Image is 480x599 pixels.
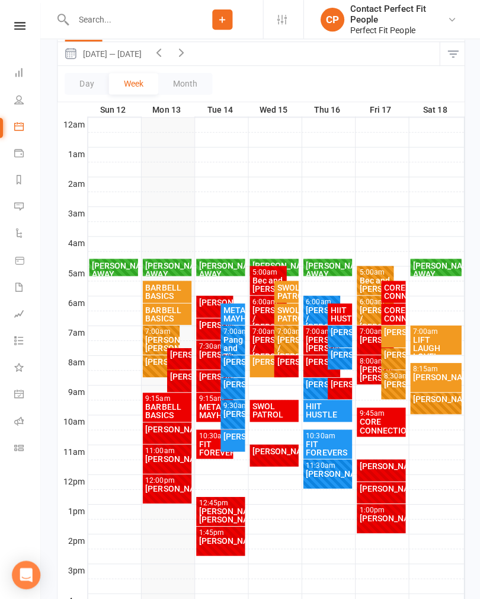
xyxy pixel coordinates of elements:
div: [PERSON_NAME] / [PERSON_NAME] [251,334,284,359]
div: [PERSON_NAME] [251,445,296,454]
div: [PERSON_NAME] [305,468,349,476]
a: What's New [14,354,41,381]
div: [PERSON_NAME] [382,349,402,358]
div: [PERSON_NAME] [305,356,337,365]
button: Month [158,73,212,94]
div: SWOL PATROL [251,401,296,418]
div: HIIT HUSTLE [329,305,348,321]
span: [PERSON_NAME] AWAY [92,260,155,278]
div: 8:15am [411,364,458,372]
th: 1pm [57,502,87,517]
div: [PERSON_NAME] [358,334,391,343]
div: [PERSON_NAME] [222,409,242,417]
div: [PERSON_NAME]/ [PERSON_NAME] [358,364,391,381]
div: METABOLIC MAYHEM [198,402,231,418]
a: Payments [14,141,41,167]
span: [PERSON_NAME] AWAY [412,260,475,278]
div: [PERSON_NAME] [358,512,402,521]
a: Assessments [14,301,41,327]
div: [PERSON_NAME] [305,379,337,387]
div: Bec and [PERSON_NAME] [251,275,284,292]
div: 9:45am [358,409,402,416]
div: [PERSON_NAME] [198,320,231,328]
div: 9:15am [145,394,189,402]
div: [PERSON_NAME] [276,356,295,365]
div: [PERSON_NAME] [198,349,231,358]
th: Thu 16 [300,102,354,117]
div: [PERSON_NAME] [198,535,242,543]
div: [PERSON_NAME] [222,356,242,365]
th: 6am [57,295,87,310]
a: Dashboard [14,60,41,87]
div: [PERSON_NAME] [169,371,188,380]
a: Calendar [14,114,41,141]
div: BARBELL BASICS [145,305,189,321]
a: Reports [14,167,41,194]
div: [PERSON_NAME] / [PERSON_NAME] [358,305,391,330]
a: Class kiosk mode [14,434,41,461]
div: [PERSON_NAME] [329,349,348,358]
th: 1am [57,146,87,161]
th: 3am [57,206,87,221]
div: 8:30am [382,371,402,379]
a: General attendance kiosk mode [14,381,41,407]
div: [PERSON_NAME] [358,460,402,469]
a: People [14,87,41,114]
div: 7:30am [198,342,231,349]
div: [PERSON_NAME] [145,483,189,491]
a: Product Sales [14,247,41,274]
div: HIIT HUSTLE [305,401,349,418]
div: 7:00am [276,327,295,334]
div: CORE CONNECTION [382,305,402,321]
div: 7:00am [411,327,458,334]
span: [PERSON_NAME] AWAY [305,260,369,278]
div: 5:00am [251,267,284,275]
div: CP [319,8,343,31]
div: 6:00am [251,297,284,305]
th: Sun 12 [87,102,140,117]
th: Tue 14 [194,102,247,117]
span: [PERSON_NAME] AWAY [252,260,315,278]
th: 9am [57,384,87,399]
span: [PERSON_NAME] AWAY [199,260,262,278]
div: 1:45pm [198,527,242,535]
div: 11:00am [145,445,189,453]
div: BARBELL BASICS [145,402,189,418]
div: [PERSON_NAME] [145,453,189,461]
div: [PERSON_NAME] [382,327,402,335]
th: 12am [57,117,87,132]
div: [PERSON_NAME] [222,431,242,439]
div: 9:15am [198,394,231,402]
div: [PERSON_NAME] / [PERSON_NAME] [251,305,284,330]
div: FIT FOREVERS [305,438,349,455]
div: [PERSON_NAME] [411,394,458,402]
th: 2am [57,176,87,191]
div: SWOL PATROL [276,305,295,321]
div: 6:00am [305,297,337,305]
div: 11:30am [305,460,349,468]
div: [PERSON_NAME]/ [PERSON_NAME] [145,334,177,351]
div: CORE CONNECTION [358,416,402,433]
div: 1:00pm [358,505,402,512]
div: [PERSON_NAME] [145,423,189,432]
th: 2pm [57,532,87,547]
div: 10:30am [198,431,231,438]
div: [PERSON_NAME] [411,372,458,380]
th: 3pm [57,562,87,576]
div: [PERSON_NAME] [198,371,231,380]
th: 10am [57,413,87,428]
span: [PERSON_NAME] AWAY [145,260,209,278]
div: BARBELL BASICS [145,282,189,299]
div: [PERSON_NAME] [251,356,284,365]
th: Mon 13 [140,102,194,117]
div: 7:00am [358,327,391,334]
th: 12pm [57,473,87,488]
div: [PERSON_NAME]/ [PERSON_NAME] [198,505,242,522]
div: FIT FOREVERS [198,438,231,455]
div: CORE CONNECTION [382,282,402,299]
th: Sat 18 [407,102,463,117]
div: Pang and Tita [222,334,242,359]
div: [PERSON_NAME]. [382,379,402,387]
div: 5:00am [358,267,391,275]
th: 8am [57,354,87,369]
